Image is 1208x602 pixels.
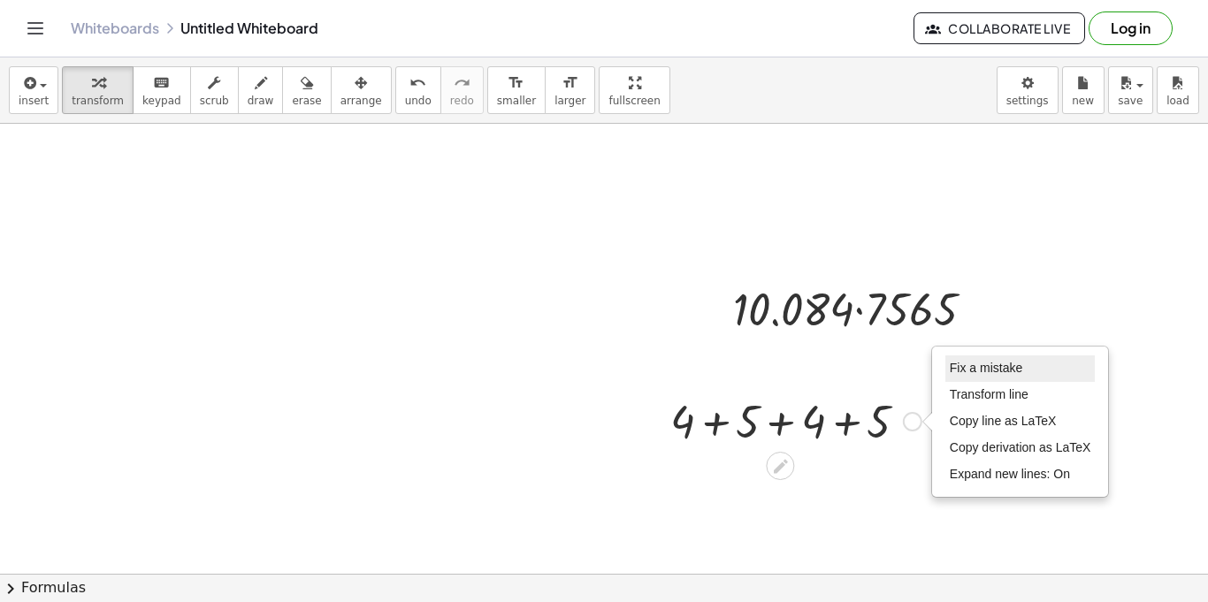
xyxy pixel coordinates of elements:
[562,72,578,94] i: format_size
[62,66,134,114] button: transform
[914,12,1085,44] button: Collaborate Live
[487,66,546,114] button: format_sizesmaller
[331,66,392,114] button: arrange
[282,66,331,114] button: erase
[454,72,470,94] i: redo
[19,95,49,107] span: insert
[497,95,536,107] span: smaller
[395,66,441,114] button: undoundo
[608,95,660,107] span: fullscreen
[71,19,159,37] a: Whiteboards
[72,95,124,107] span: transform
[340,95,382,107] span: arrange
[450,95,474,107] span: redo
[997,66,1059,114] button: settings
[1108,66,1153,114] button: save
[248,95,274,107] span: draw
[1006,95,1049,107] span: settings
[950,467,1070,481] span: Expand new lines: On
[950,440,1091,454] span: Copy derivation as LaTeX
[950,414,1057,428] span: Copy line as LaTeX
[21,14,50,42] button: Toggle navigation
[292,95,321,107] span: erase
[1062,66,1105,114] button: new
[405,95,432,107] span: undo
[153,72,170,94] i: keyboard
[440,66,484,114] button: redoredo
[929,20,1070,36] span: Collaborate Live
[950,361,1022,375] span: Fix a mistake
[142,95,181,107] span: keypad
[1118,95,1143,107] span: save
[238,66,284,114] button: draw
[1166,95,1189,107] span: load
[545,66,595,114] button: format_sizelarger
[200,95,229,107] span: scrub
[1157,66,1199,114] button: load
[599,66,669,114] button: fullscreen
[554,95,585,107] span: larger
[1072,95,1094,107] span: new
[1089,11,1173,45] button: Log in
[190,66,239,114] button: scrub
[133,66,191,114] button: keyboardkeypad
[508,72,524,94] i: format_size
[409,72,426,94] i: undo
[9,66,58,114] button: insert
[766,452,794,480] div: Edit math
[950,387,1028,401] span: Transform line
